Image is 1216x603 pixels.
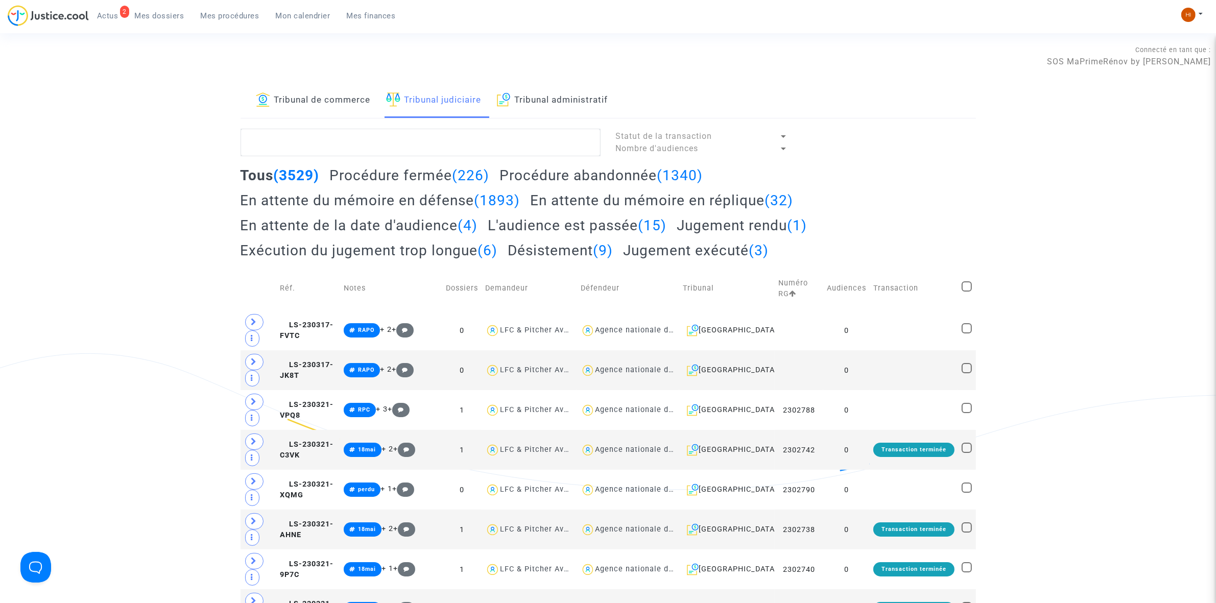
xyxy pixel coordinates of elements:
div: Agence nationale de l'habitat [595,326,707,334]
span: + [393,564,415,573]
span: + 2 [382,524,393,533]
span: + 1 [380,485,392,493]
h2: En attente de la date d'audience [241,216,478,234]
a: 2Actus [89,8,127,23]
img: icon-user.svg [581,323,595,338]
img: icon-banque.svg [256,92,270,107]
h2: Jugement exécuté [623,242,769,259]
span: + 1 [382,564,393,573]
div: LFC & Pitcher Avocat [500,366,581,374]
td: 0 [823,390,870,430]
span: Statut de la transaction [616,131,712,141]
img: icon-user.svg [485,522,500,537]
td: Réf. [276,267,341,310]
a: Mes finances [339,8,404,23]
h2: Procédure fermée [329,166,489,184]
img: icon-archive.svg [687,324,699,336]
a: Tribunal judiciaire [386,83,482,118]
span: (1340) [657,167,703,184]
a: Tribunal administratif [497,83,608,118]
img: icon-user.svg [581,522,595,537]
img: icon-user.svg [581,483,595,497]
div: Agence nationale de l'habitat [595,525,707,534]
div: Transaction terminée [873,562,955,576]
span: (3) [749,242,769,259]
span: RAPO [358,367,374,373]
td: 2302788 [775,390,823,430]
h2: En attente du mémoire en réplique [530,191,793,209]
span: LS-230317-JK8T [280,360,333,380]
span: (1893) [474,192,520,209]
td: 1 [442,549,482,589]
td: 0 [442,470,482,510]
span: Mes procédures [201,11,259,20]
td: 2302790 [775,470,823,510]
span: + 3 [376,405,388,414]
img: icon-user.svg [581,443,595,457]
div: [GEOGRAPHIC_DATA] [683,444,772,456]
div: [GEOGRAPHIC_DATA] [683,324,772,336]
td: Transaction [870,267,958,310]
span: LS-230321-AHNE [280,520,333,540]
span: Mon calendrier [276,11,330,20]
span: (4) [458,217,478,234]
img: icon-user.svg [485,443,500,457]
td: Notes [340,267,442,310]
div: Transaction terminée [873,522,955,537]
td: 0 [823,430,870,470]
td: 0 [823,549,870,589]
span: Mes dossiers [135,11,184,20]
div: Agence nationale de l'habitat [595,405,707,414]
span: (15) [638,217,666,234]
img: icon-user.svg [485,323,500,338]
td: 2302742 [775,430,823,470]
img: icon-user.svg [581,363,595,378]
td: Demandeur [482,267,577,310]
a: Mon calendrier [268,8,339,23]
h2: En attente du mémoire en défense [241,191,520,209]
span: 18mai [358,566,376,572]
span: + [393,524,415,533]
span: 18mai [358,446,376,453]
span: + [388,405,410,414]
td: Audiences [823,267,870,310]
span: perdu [358,486,375,493]
h2: Exécution du jugement trop longue [241,242,498,259]
a: Mes dossiers [127,8,193,23]
div: LFC & Pitcher Avocat [500,326,581,334]
div: Agence nationale de l'habitat [595,366,707,374]
div: [GEOGRAPHIC_DATA] [683,563,772,575]
img: icon-user.svg [485,363,500,378]
img: icon-archive.svg [687,364,699,376]
h2: Jugement rendu [677,216,807,234]
img: icon-faciliter-sm.svg [386,92,400,107]
span: Actus [97,11,118,20]
img: icon-archive.svg [687,523,699,536]
td: 0 [823,310,870,350]
span: Nombre d'audiences [616,143,699,153]
a: Tribunal de commerce [256,83,371,118]
div: LFC & Pitcher Avocat [500,405,581,414]
span: Mes finances [347,11,396,20]
div: [GEOGRAPHIC_DATA] [683,523,772,536]
td: Tribunal [679,267,775,310]
span: LS-230317-FVTC [280,321,333,341]
span: + 2 [380,325,392,334]
h2: Tous [241,166,320,184]
span: + 2 [382,445,393,453]
h2: Désistement [508,242,613,259]
img: icon-archive.svg [687,563,699,575]
td: 2302740 [775,549,823,589]
div: Agence nationale de l'habitat [595,565,707,573]
span: (1) [787,217,807,234]
div: LFC & Pitcher Avocat [500,445,581,454]
td: 1 [442,430,482,470]
span: Connecté en tant que : [1135,46,1211,54]
span: (9) [593,242,613,259]
div: Transaction terminée [873,443,955,457]
img: icon-user.svg [581,562,595,577]
iframe: Help Scout Beacon - Open [20,552,51,583]
img: jc-logo.svg [8,5,89,26]
span: + 2 [380,365,392,374]
td: 0 [823,350,870,390]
